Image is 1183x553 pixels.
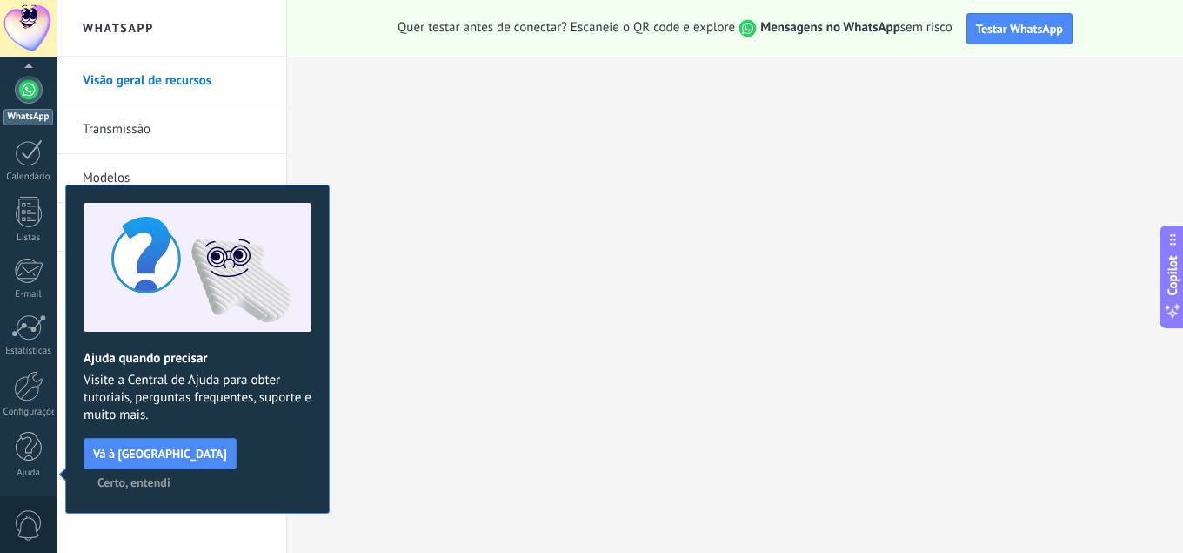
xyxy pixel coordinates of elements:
[3,172,54,183] div: Calendário
[398,19,952,37] span: Quer testar antes de conectar? Escaneie o QR code e explore sem risco
[84,438,237,469] button: Vá à [GEOGRAPHIC_DATA]
[3,407,54,418] div: Configurações
[3,289,54,300] div: E-mail
[93,448,227,460] span: Vá à [GEOGRAPHIC_DATA]
[3,109,53,125] div: WhatsApp
[966,13,1073,44] button: Testar WhatsApp
[3,233,54,244] div: Listas
[976,21,1063,37] span: Testar WhatsApp
[90,469,178,496] button: Certo, entendi
[3,346,54,357] div: Estatísticas
[57,105,286,154] li: Transmissão
[57,57,286,105] li: Visão geral de recursos
[760,19,900,36] strong: Mensagens no WhatsApp
[97,476,170,489] span: Certo, entendi
[57,154,286,203] li: Modelos
[3,468,54,479] div: Ajuda
[84,372,311,424] span: Visite a Central de Ajuda para obter tutoriais, perguntas frequentes, suporte e muito mais.
[1164,255,1181,295] span: Copilot
[84,350,311,367] h2: Ajuda quando precisar
[83,57,269,105] a: Visão geral de recursos
[83,154,269,203] a: Modelos
[83,105,269,154] a: Transmissão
